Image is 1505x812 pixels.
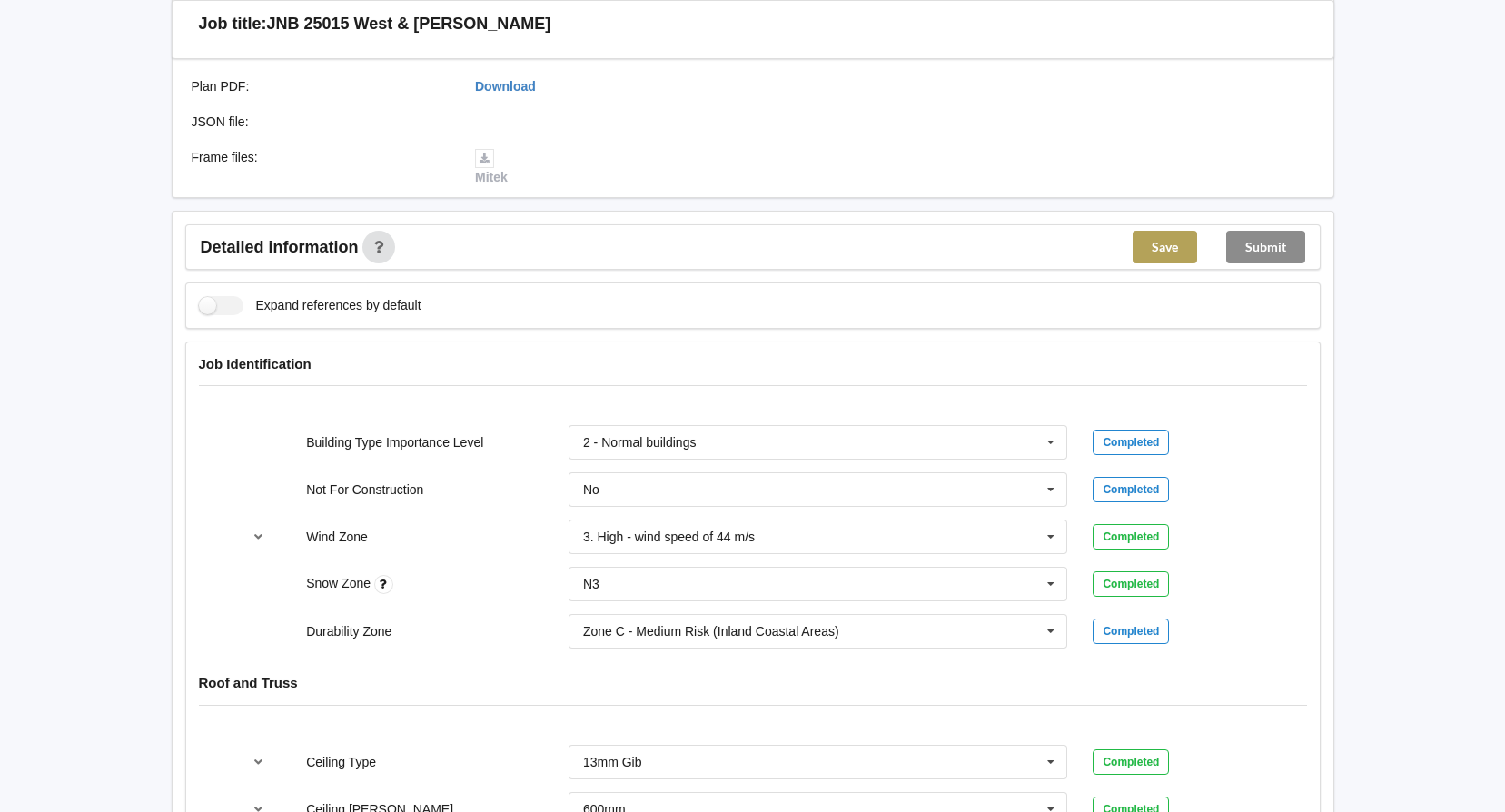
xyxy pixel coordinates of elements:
a: Mitek [475,150,508,184]
div: No [583,483,599,496]
div: 3. High - wind speed of 44 m/s [583,530,755,543]
button: reference-toggle [241,520,276,553]
label: Expand references by default [199,296,421,315]
span: Detailed information [201,239,359,255]
div: Plan PDF : [179,77,463,95]
h3: Job title: [199,14,267,35]
div: N3 [583,578,599,590]
label: Building Type Importance Level [306,435,483,450]
div: 2 - Normal buildings [583,436,697,449]
div: Zone C - Medium Risk (Inland Coastal Areas) [583,625,839,638]
label: Not For Construction [306,482,423,497]
div: 13mm Gib [583,756,642,768]
div: Completed [1093,619,1169,644]
div: Completed [1093,571,1169,597]
h4: Job Identification [199,355,1307,372]
div: JSON file : [179,113,463,131]
label: Ceiling Type [306,755,376,769]
div: Completed [1093,524,1169,550]
div: Completed [1093,477,1169,502]
button: reference-toggle [241,746,276,778]
h4: Roof and Truss [199,674,1307,691]
button: Save [1133,231,1197,263]
div: Completed [1093,749,1169,775]
div: Frame files : [179,148,463,186]
label: Wind Zone [306,530,368,544]
a: Download [475,79,536,94]
label: Durability Zone [306,624,391,639]
div: Completed [1093,430,1169,455]
label: Snow Zone [306,576,374,590]
h3: JNB 25015 West & [PERSON_NAME] [267,14,551,35]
